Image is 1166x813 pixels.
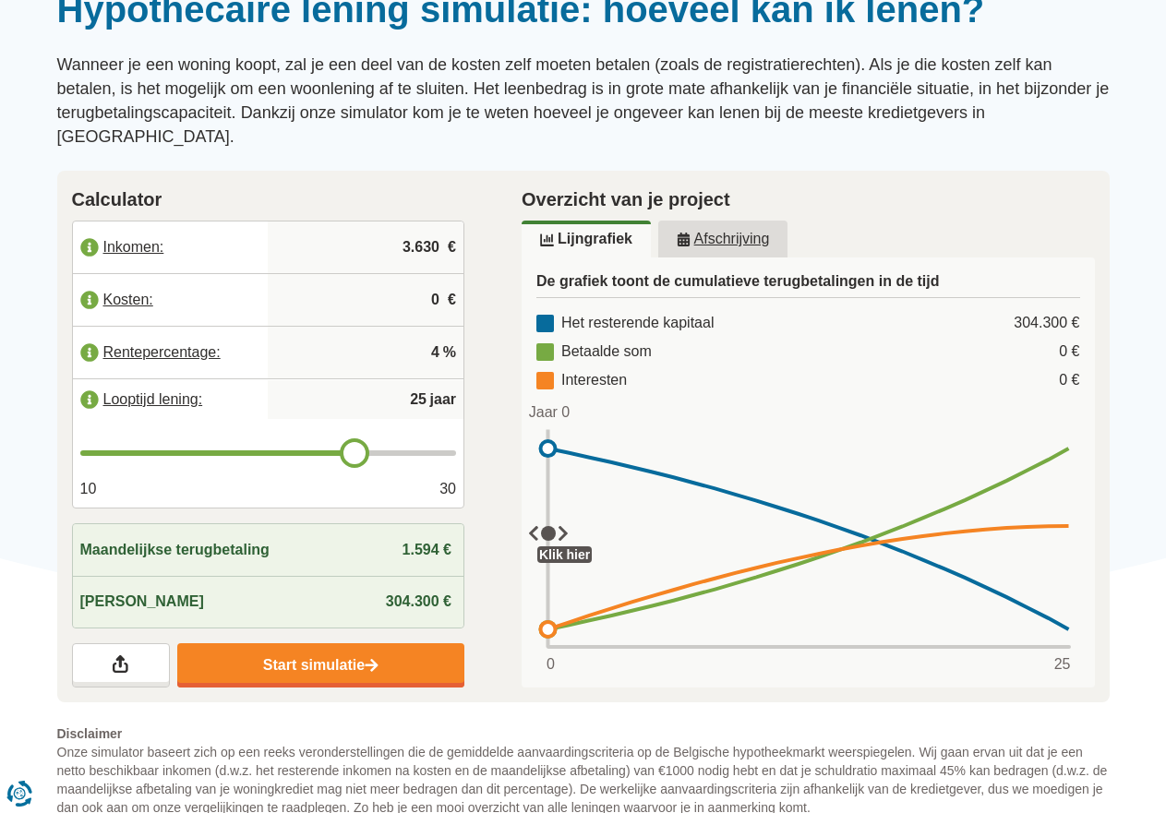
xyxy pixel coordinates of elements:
span: 304.300 € [386,593,451,609]
span: 10 [80,479,97,500]
p: Wanneer je een woning koopt, zal je een deel van de kosten zelf moeten betalen (zoals de registra... [57,54,1110,149]
input: | [275,275,456,325]
u: Afschrijving [677,232,770,246]
label: Rentepercentage: [73,332,269,373]
span: jaar [430,389,456,411]
div: Betaalde som [536,341,652,363]
div: 0 € [1059,341,1079,363]
div: 304.300 € [1014,313,1079,334]
h2: Overzicht van je project [522,185,1095,213]
input: | [275,222,456,272]
div: Interesten [536,370,627,391]
span: Disclaimer [57,724,1110,743]
span: Maandelijkse terugbetaling [80,540,270,561]
span: € [448,237,456,258]
label: Kosten: [73,280,269,320]
span: € [448,290,456,311]
label: Inkomen: [73,227,269,268]
u: Lijngrafiek [540,232,632,246]
div: Klik hier [537,546,592,563]
span: [PERSON_NAME] [80,592,204,613]
label: Looptijd lening: [73,379,269,420]
a: Start simulatie [177,643,464,687]
span: 30 [439,479,456,500]
img: Start simulatie [365,658,379,674]
span: % [443,342,456,364]
div: 0 € [1059,370,1079,391]
div: Het resterende kapitaal [536,313,714,334]
a: Deel je resultaten [72,643,170,687]
span: 0 [547,654,555,676]
h3: De grafiek toont de cumulatieve terugbetalingen in de tijd [536,272,1080,298]
span: 25 [1054,654,1071,676]
h2: Calculator [72,185,465,213]
span: 1.594 € [403,542,451,557]
input: | [275,328,456,377]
